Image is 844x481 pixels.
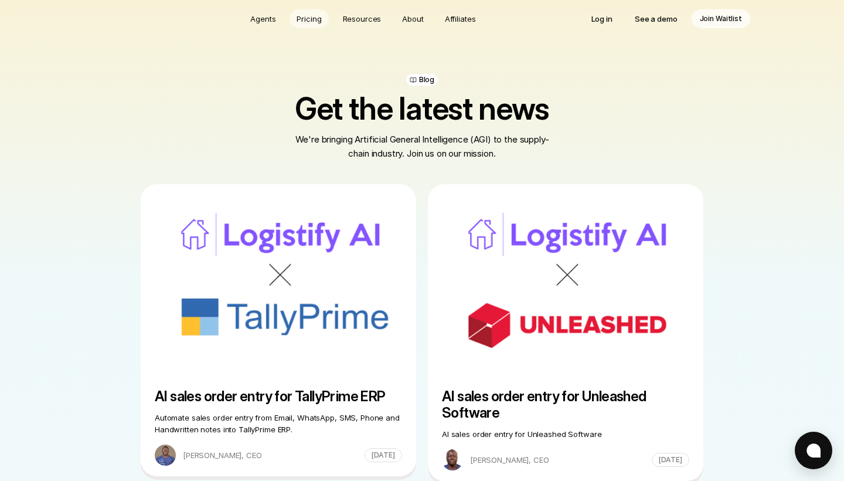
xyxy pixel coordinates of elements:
a: Log in [583,9,621,28]
a: Resources [336,9,389,28]
img: daniel-emaasit [155,445,176,466]
p: [DATE] [659,454,682,466]
a: Pricing [290,9,328,28]
p: Log in [591,13,612,25]
p: [PERSON_NAME], CEO [470,454,647,466]
a: Join Waitlist [692,9,750,28]
p: Pricing [297,13,321,25]
img: logistify-unleashed [433,189,699,377]
p: Automate sales order entry from Email, WhatsApp, SMS, Phone and Handwritten notes into TallyPrime... [155,412,402,435]
p: Affiliates [445,13,476,25]
a: Agents [243,9,283,28]
p: Join Waitlist [700,13,742,25]
img: tallyprime-logistify [145,189,411,377]
p: [DATE] [372,449,395,461]
a: tallyprime-logistifyAI sales order entry for TallyPrime ERPAutomate sales order entry from Email,... [141,184,416,480]
p: Blog [419,75,435,84]
p: We're bringing Artificial General Intelligence (AGI) to the supply-chain industry. Join us on our... [293,133,551,161]
p: AI sales order entry for Unleashed Software [442,428,689,440]
h1: Get the latest news [169,93,675,126]
p: About [402,13,423,25]
p: Resources [343,13,382,25]
button: Open chat window [795,432,832,469]
a: Affiliates [438,9,483,28]
h5: AI sales order entry for TallyPrime ERP [155,388,402,405]
p: Agents [250,13,275,25]
a: See a demo [627,9,686,28]
h5: AI sales order entry for Unleashed Software [442,388,689,421]
p: See a demo [635,13,678,25]
p: [PERSON_NAME], CEO [183,449,360,461]
a: About [395,9,430,28]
